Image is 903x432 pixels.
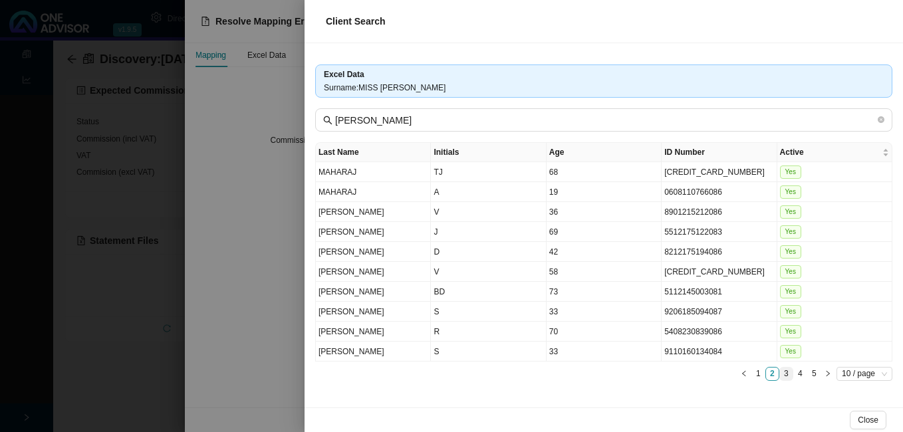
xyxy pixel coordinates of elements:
[752,368,765,380] a: 1
[316,242,431,262] td: [PERSON_NAME]
[324,81,884,94] div: Surname : MISS [PERSON_NAME]
[316,162,431,182] td: MAHARAJ
[662,322,777,342] td: 5408230839086
[431,322,546,342] td: R
[662,162,777,182] td: [CREDIT_CARD_NUMBER]
[549,307,558,316] span: 33
[549,187,558,197] span: 19
[316,202,431,222] td: [PERSON_NAME]
[662,302,777,322] td: 9206185094087
[780,325,801,338] span: Yes
[780,225,801,239] span: Yes
[316,342,431,362] td: [PERSON_NAME]
[780,345,801,358] span: Yes
[431,342,546,362] td: S
[662,242,777,262] td: 8212175194086
[807,367,821,381] li: 5
[316,262,431,282] td: [PERSON_NAME]
[794,368,807,380] a: 4
[780,285,801,298] span: Yes
[549,267,558,276] span: 58
[765,367,779,381] li: 2
[779,367,793,381] li: 3
[662,202,777,222] td: 8901215212086
[737,367,751,381] li: Previous Page
[431,143,546,162] th: Initials
[549,167,558,177] span: 68
[878,115,884,126] span: close-circle
[335,113,875,128] input: Last Name
[662,342,777,362] td: 9110160134084
[431,162,546,182] td: TJ
[780,245,801,259] span: Yes
[549,287,558,296] span: 73
[780,205,801,219] span: Yes
[431,262,546,282] td: V
[324,70,364,79] b: Excel Data
[316,143,431,162] th: Last Name
[316,302,431,322] td: [PERSON_NAME]
[780,165,801,179] span: Yes
[323,116,332,125] span: search
[780,185,801,199] span: Yes
[808,368,821,380] a: 5
[431,242,546,262] td: D
[662,282,777,302] td: 5112145003081
[793,367,807,381] li: 4
[837,367,892,381] div: Page Size
[549,247,558,257] span: 42
[850,411,886,429] button: Close
[431,222,546,242] td: J
[662,182,777,202] td: 0608110766086
[842,368,887,380] span: 10 / page
[825,370,831,377] span: right
[766,368,779,380] a: 2
[431,282,546,302] td: BD
[741,370,747,377] span: left
[316,282,431,302] td: [PERSON_NAME]
[316,182,431,202] td: MAHARAJ
[662,222,777,242] td: 5512175122083
[547,143,662,162] th: Age
[316,322,431,342] td: [PERSON_NAME]
[549,207,558,217] span: 36
[821,367,835,381] button: right
[737,367,751,381] button: left
[549,327,558,336] span: 70
[662,143,777,162] th: ID Number
[780,265,801,278] span: Yes
[431,182,546,202] td: A
[821,367,835,381] li: Next Page
[549,227,558,237] span: 69
[316,222,431,242] td: [PERSON_NAME]
[326,16,385,27] span: Client Search
[549,347,558,356] span: 33
[858,413,878,427] span: Close
[431,302,546,322] td: S
[780,146,880,159] span: Active
[431,202,546,222] td: V
[777,143,892,162] th: Active
[878,116,884,123] span: close-circle
[780,368,793,380] a: 3
[662,262,777,282] td: [CREDIT_CARD_NUMBER]
[751,367,765,381] li: 1
[780,305,801,318] span: Yes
